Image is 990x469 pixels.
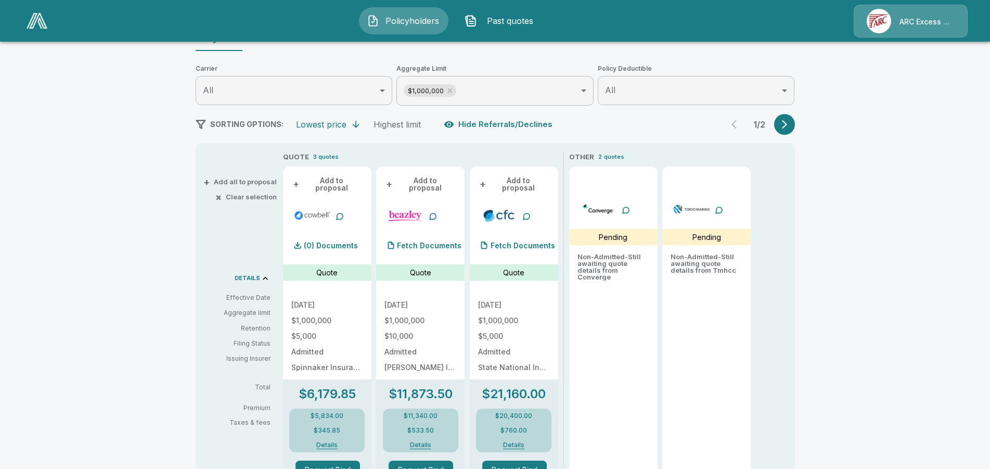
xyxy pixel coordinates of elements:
span: Carrier [196,64,393,74]
img: cowbellp100 [293,208,331,223]
p: $533.50 [407,427,434,434]
button: Details [491,442,537,448]
button: Details [304,442,350,448]
p: $5,000 [291,333,363,340]
span: SORTING OPTIONS: [210,120,284,129]
img: Past quotes Icon [465,15,477,27]
div: Lowest price [296,119,346,130]
p: $6,179.85 [299,388,356,400]
p: Aggregate limit [204,308,271,318]
p: Admitted [291,348,363,356]
img: convergecybersurplus [580,201,618,217]
p: $11,340.00 [404,413,438,419]
p: (0) Documents [304,242,358,249]
p: $20,400.00 [495,413,532,419]
button: +Add to proposal [384,175,456,194]
p: QUOTE [283,152,309,162]
p: $5,000 [478,333,550,340]
p: State National Insurance Company Inc. [478,364,550,371]
img: beazleycyber [387,208,425,223]
p: [DATE] [291,301,363,309]
p: 3 quotes [313,153,339,161]
p: Admitted [478,348,550,356]
span: Policy Deductible [598,64,795,74]
button: ×Clear selection [217,194,277,200]
span: + [203,179,210,185]
img: Agency Icon [867,9,891,33]
p: Non-Admitted - Still awaiting quote details from Tmhcc [671,253,742,274]
p: $5,834.00 [311,413,343,419]
p: $1,000,000 [384,317,456,324]
p: [DATE] [384,301,456,309]
button: Details [397,442,444,448]
p: ARC Excess & Surplus [899,17,955,27]
p: quotes [604,153,624,161]
p: Fetch Documents [397,242,461,249]
button: Past quotes IconPast quotes [457,7,546,34]
p: Fetch Documents [491,242,555,249]
p: Quote [503,267,524,278]
span: Past quotes [481,15,538,27]
span: + [386,181,392,188]
span: × [215,194,222,200]
button: Policyholders IconPolicyholders [359,7,448,34]
p: Pending [599,232,627,243]
p: Total [204,384,279,390]
span: All [605,85,615,95]
p: Beazley Insurance Company, Inc. [384,364,456,371]
p: 1 / 2 [749,120,770,129]
button: +Add to proposal [291,175,363,194]
button: +Add all to proposal [205,179,277,185]
p: 2 [598,153,602,161]
img: Policyholders Icon [367,15,379,27]
img: tmhcccyber [673,201,711,217]
p: Filing Status [204,339,271,348]
p: DETAILS [235,275,260,281]
span: Policyholders [383,15,441,27]
p: OTHER [569,152,594,162]
button: +Add to proposal [478,175,550,194]
button: Hide Referrals/Declines [442,115,557,134]
span: Aggregate Limit [396,64,594,74]
p: Retention [204,324,271,333]
p: Premium [204,405,279,411]
p: Quote [316,267,338,278]
div: Highest limit [374,119,421,130]
p: $345.85 [314,427,340,434]
p: Taxes & fees [204,420,279,426]
span: + [480,181,486,188]
p: Quote [410,267,431,278]
p: Non-Admitted - Still awaiting quote details from Converge [577,253,649,281]
span: + [293,181,299,188]
p: Admitted [384,348,456,356]
img: cfccyberadmitted [480,208,518,223]
p: [DATE] [478,301,550,309]
p: Pending [692,232,721,243]
p: $1,000,000 [478,317,550,324]
p: $11,873.50 [389,388,453,400]
div: $1,000,000 [404,84,456,97]
p: $10,000 [384,333,456,340]
p: $1,000,000 [291,317,363,324]
p: Spinnaker Insurance Company NAIC #24376, AM Best "A-" (Excellent) Rated. [291,364,363,371]
p: Issuing Insurer [204,354,271,363]
p: $760.00 [500,427,527,434]
span: All [203,85,213,95]
p: $21,160.00 [482,388,546,400]
img: AA Logo [27,13,47,29]
span: $1,000,000 [404,85,448,97]
a: Agency IconARC Excess & Surplus [854,5,968,37]
p: Effective Date [204,293,271,302]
